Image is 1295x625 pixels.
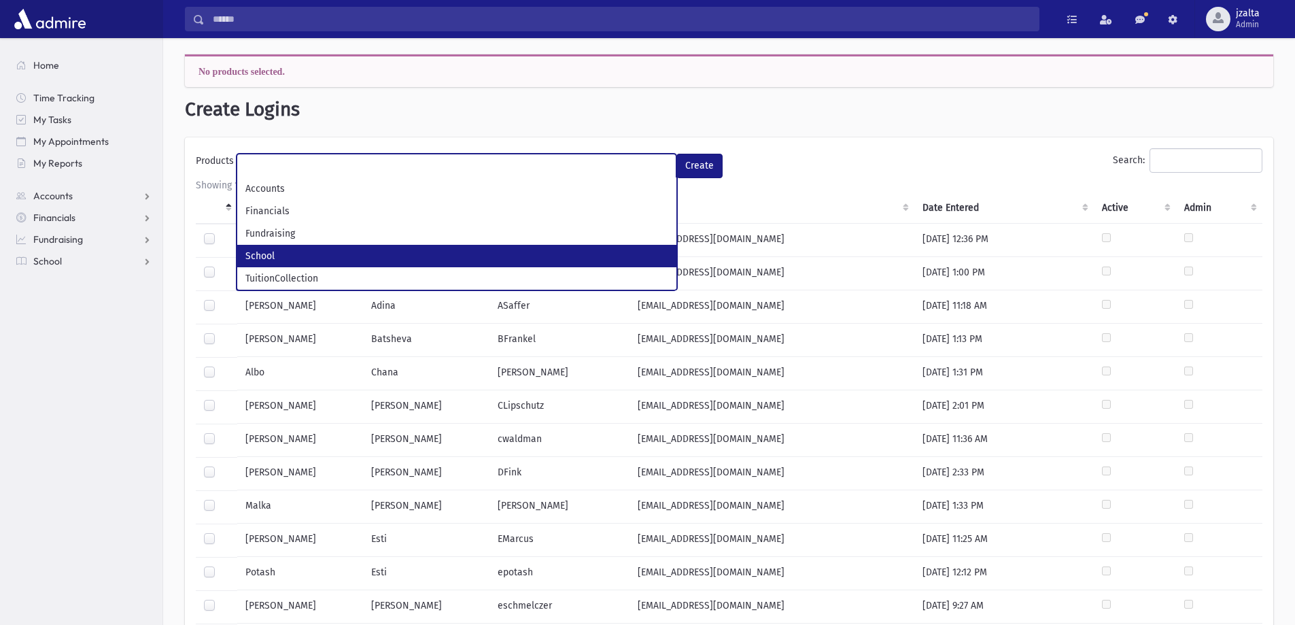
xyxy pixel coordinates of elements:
[363,590,489,624] td: [PERSON_NAME]
[5,152,162,174] a: My Reports
[489,490,629,524] td: [PERSON_NAME]
[914,590,1093,624] td: [DATE] 9:27 AM
[5,207,162,229] a: Financials
[237,424,364,457] td: [PERSON_NAME]
[237,557,364,590] td: Potash
[676,154,723,178] button: Create
[5,109,162,131] a: My Tasks
[33,190,73,202] span: Accounts
[33,157,82,169] span: My Reports
[914,324,1093,357] td: [DATE] 1:13 PM
[629,324,914,357] td: [EMAIL_ADDRESS][DOMAIN_NAME]
[237,490,364,524] td: Malka
[489,424,629,457] td: cwaldman
[33,92,94,104] span: Time Tracking
[489,357,629,390] td: [PERSON_NAME]
[237,390,364,424] td: [PERSON_NAME]
[629,590,914,624] td: [EMAIL_ADDRESS][DOMAIN_NAME]
[629,524,914,557] td: [EMAIL_ADDRESS][DOMAIN_NAME]
[629,192,914,224] th: EMail : activate to sort column ascending
[237,222,676,245] li: Fundraising
[237,457,364,490] td: [PERSON_NAME]
[33,233,83,246] span: Fundraising
[363,290,489,324] td: Adina
[237,324,364,357] td: [PERSON_NAME]
[5,87,162,109] a: Time Tracking
[237,590,364,624] td: [PERSON_NAME]
[33,114,71,126] span: My Tasks
[237,267,676,290] li: TuitionCollection
[237,290,364,324] td: [PERSON_NAME]
[237,178,676,200] li: Accounts
[363,457,489,490] td: [PERSON_NAME]
[237,357,364,390] td: Albo
[11,5,89,33] img: AdmirePro
[363,390,489,424] td: [PERSON_NAME]
[629,457,914,490] td: [EMAIL_ADDRESS][DOMAIN_NAME]
[914,257,1093,290] td: [DATE] 1:00 PM
[914,357,1093,390] td: [DATE] 1:31 PM
[5,250,162,272] a: School
[185,98,1273,121] h1: Create Logins
[914,524,1093,557] td: [DATE] 11:25 AM
[33,212,75,224] span: Financials
[363,524,489,557] td: Esti
[1113,148,1262,173] label: Search:
[33,135,109,148] span: My Appointments
[489,557,629,590] td: epotash
[629,390,914,424] td: [EMAIL_ADDRESS][DOMAIN_NAME]
[363,357,489,390] td: Chana
[5,185,162,207] a: Accounts
[1236,19,1260,30] span: Admin
[914,424,1093,457] td: [DATE] 11:36 AM
[489,324,629,357] td: BFrankel
[629,557,914,590] td: [EMAIL_ADDRESS][DOMAIN_NAME]
[237,200,676,222] li: Financials
[629,490,914,524] td: [EMAIL_ADDRESS][DOMAIN_NAME]
[196,178,1262,192] div: Showing 1 to 25 of 36 entries
[629,424,914,457] td: [EMAIL_ADDRESS][DOMAIN_NAME]
[629,357,914,390] td: [EMAIL_ADDRESS][DOMAIN_NAME]
[489,290,629,324] td: ASaffer
[205,7,1039,31] input: Search
[489,590,629,624] td: eschmelczer
[914,192,1093,224] th: Date Entered : activate to sort column ascending
[914,557,1093,590] td: [DATE] 12:12 PM
[1094,192,1177,224] th: Active : activate to sort column ascending
[1236,8,1260,19] span: jzalta
[5,54,162,76] a: Home
[489,457,629,490] td: DFink
[629,290,914,324] td: [EMAIL_ADDRESS][DOMAIN_NAME]
[363,490,489,524] td: [PERSON_NAME]
[237,524,364,557] td: [PERSON_NAME]
[33,255,62,267] span: School
[196,192,237,224] th: : activate to sort column descending
[914,457,1093,490] td: [DATE] 2:33 PM
[33,59,59,71] span: Home
[363,557,489,590] td: Esti
[1176,192,1262,224] th: Admin : activate to sort column ascending
[914,290,1093,324] td: [DATE] 11:18 AM
[1150,148,1262,173] input: Search:
[914,223,1093,257] td: [DATE] 12:36 PM
[237,245,676,267] li: School
[629,223,914,257] td: [EMAIL_ADDRESS][DOMAIN_NAME]
[489,524,629,557] td: EMarcus
[914,490,1093,524] td: [DATE] 1:33 PM
[196,154,237,173] label: Products
[629,257,914,290] td: [EMAIL_ADDRESS][DOMAIN_NAME]
[363,424,489,457] td: [PERSON_NAME]
[198,67,285,76] span: No products selected.
[363,324,489,357] td: Batsheva
[489,390,629,424] td: CLipschutz
[914,390,1093,424] td: [DATE] 2:01 PM
[5,229,162,250] a: Fundraising
[5,131,162,152] a: My Appointments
